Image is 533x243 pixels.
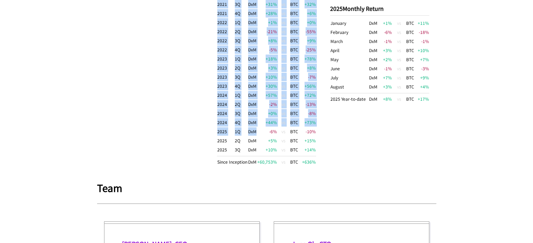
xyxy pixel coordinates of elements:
[415,19,429,28] td: +11 %
[369,19,378,28] td: DxM
[378,82,392,93] td: +3 %
[257,72,277,81] td: +10 %
[369,93,378,104] td: DxM
[369,82,378,93] td: DxM
[277,81,290,91] td: vs
[415,73,429,82] td: +9 %
[378,64,392,73] td: -1 %
[299,18,316,27] td: +0 %
[299,27,316,36] td: -55 %
[299,145,316,156] td: +14 %
[290,54,299,63] td: BTC
[248,45,257,54] td: DxM
[330,93,369,104] td: 2025 Year-to-date
[369,64,378,73] td: DxM
[248,81,257,91] td: DxM
[392,46,406,55] td: vs
[217,18,234,27] td: 2022
[406,55,415,64] td: BTC
[299,100,316,109] td: -13 %
[299,156,316,167] td: +636 %
[299,63,316,72] td: +8 %
[290,145,299,156] td: BTC
[257,18,277,27] td: +1 %
[248,63,257,72] td: DxM
[415,55,429,64] td: +7 %
[406,37,415,46] td: BTC
[406,73,415,82] td: BTC
[217,54,234,63] td: 2023
[415,64,429,73] td: -3 %
[248,118,257,127] td: DxM
[299,127,316,136] td: -10 %
[257,36,277,45] td: +8 %
[330,37,369,46] td: March
[234,27,248,36] td: 2Q
[217,81,234,91] td: 2023
[217,27,234,36] td: 2022
[257,127,277,136] td: -6 %
[277,54,290,63] td: vs
[257,136,277,145] td: +5 %
[290,91,299,100] td: BTC
[234,72,248,81] td: 3Q
[277,63,290,72] td: vs
[217,72,234,81] td: 2023
[217,100,234,109] td: 2024
[290,63,299,72] td: BTC
[234,54,248,63] td: 1Q
[277,145,290,156] td: vs
[392,64,406,73] td: vs
[248,72,257,81] td: DxM
[234,18,248,27] td: 1Q
[369,55,378,64] td: DxM
[248,54,257,63] td: DxM
[290,45,299,54] td: BTC
[378,19,392,28] td: +1 %
[369,28,378,37] td: DxM
[406,46,415,55] td: BTC
[277,18,290,27] td: vs
[217,91,234,100] td: 2024
[217,36,234,45] td: 2022
[248,9,257,18] td: DxM
[248,18,257,27] td: DxM
[248,136,257,145] td: DxM
[299,36,316,45] td: +9 %
[392,93,406,104] td: vs
[330,28,369,37] td: February
[248,91,257,100] td: DxM
[257,27,277,36] td: -21 %
[248,36,257,45] td: DxM
[369,46,378,55] td: DxM
[97,183,436,193] h1: Team
[248,145,257,156] td: DxM
[277,91,290,100] td: vs
[299,81,316,91] td: +56 %
[277,36,290,45] td: vs
[234,127,248,136] td: 1Q
[406,28,415,37] td: BTC
[234,145,248,156] td: 3Q
[415,46,429,55] td: +10 %
[234,81,248,91] td: 4Q
[290,109,299,118] td: BTC
[299,109,316,118] td: -8 %
[257,9,277,18] td: +28 %
[257,54,277,63] td: +18 %
[392,19,406,28] td: vs
[378,37,392,46] td: -1 %
[217,45,234,54] td: 2022
[257,145,277,156] td: +10 %
[234,136,248,145] td: 2Q
[277,118,290,127] td: vs
[290,118,299,127] td: BTC
[277,100,290,109] td: vs
[234,36,248,45] td: 3Q
[257,81,277,91] td: +30 %
[277,109,290,118] td: vs
[217,145,234,156] td: 2025
[217,9,234,18] td: 2021
[217,156,248,167] td: Since Inception
[234,9,248,18] td: 4Q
